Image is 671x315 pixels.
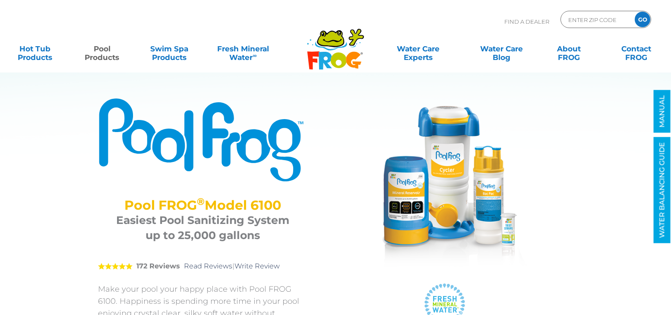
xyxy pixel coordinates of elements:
a: ContactFROG [610,40,662,57]
a: Water CareBlog [475,40,528,57]
a: Swim SpaProducts [143,40,195,57]
a: Write Review [234,262,280,270]
a: Fresh MineralWater∞ [210,40,275,57]
strong: 172 Reviews [136,262,180,270]
img: Product Logo [98,97,307,183]
h3: Easiest Pool Sanitizing System up to 25,000 gallons [109,213,297,243]
p: Find A Dealer [504,11,549,32]
a: MANUAL [654,90,671,133]
sup: ® [197,195,205,208]
a: Hot TubProducts [9,40,61,57]
sup: ∞ [253,52,256,59]
a: WATER BALANCING GUIDE [654,137,671,243]
img: Frog Products Logo [302,17,369,70]
a: PoolProducts [76,40,128,57]
h2: Pool FROG Model 6100 [109,198,297,213]
a: Water CareExperts [376,40,461,57]
input: GO [635,12,650,27]
span: 5 [98,263,133,270]
div: | [98,249,307,283]
a: Read Reviews [184,262,232,270]
a: AboutFROG [543,40,595,57]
